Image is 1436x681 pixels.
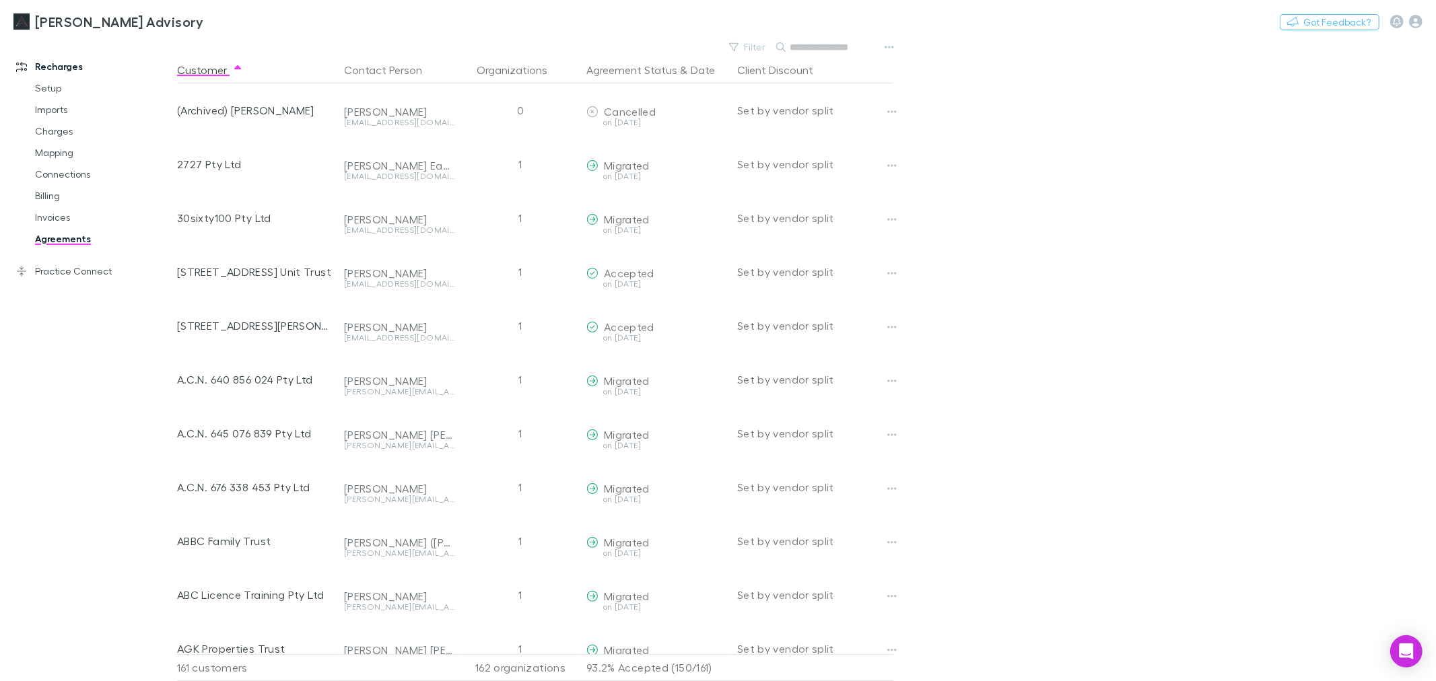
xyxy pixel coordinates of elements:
[460,191,581,245] div: 1
[344,226,454,234] div: [EMAIL_ADDRESS][DOMAIN_NAME]
[344,266,454,280] div: [PERSON_NAME]
[22,120,186,142] a: Charges
[460,568,581,622] div: 1
[460,137,581,191] div: 1
[604,536,650,548] span: Migrated
[737,406,893,460] div: Set by vendor split
[604,105,656,118] span: Cancelled
[722,39,774,55] button: Filter
[460,353,581,406] div: 1
[737,57,829,83] button: Client Discount
[460,245,581,299] div: 1
[604,589,650,602] span: Migrated
[604,213,650,225] span: Migrated
[737,83,893,137] div: Set by vendor split
[177,406,333,460] div: A.C.N. 645 076 839 Pty Ltd
[586,334,726,342] div: on [DATE]
[344,334,454,342] div: [EMAIL_ADDRESS][DOMAIN_NAME]
[22,228,186,250] a: Agreements
[177,299,333,353] div: [STREET_ADDRESS][PERSON_NAME] Unit Trust
[737,514,893,568] div: Set by vendor split
[460,460,581,514] div: 1
[344,280,454,288] div: [EMAIL_ADDRESS][DOMAIN_NAME]
[344,536,454,549] div: [PERSON_NAME] ([PERSON_NAME])
[177,83,333,137] div: (Archived) [PERSON_NAME]
[177,353,333,406] div: A.C.N. 640 856 024 Pty Ltd
[5,5,211,38] a: [PERSON_NAME] Advisory
[177,245,333,299] div: [STREET_ADDRESS] Unit Trust
[344,320,454,334] div: [PERSON_NAME]
[344,172,454,180] div: [EMAIL_ADDRESS][DOMAIN_NAME]
[586,226,726,234] div: on [DATE]
[604,428,650,441] span: Migrated
[344,603,454,611] div: [PERSON_NAME][EMAIL_ADDRESS][DOMAIN_NAME]
[737,622,893,676] div: Set by vendor split
[460,83,581,137] div: 0
[344,388,454,396] div: [PERSON_NAME][EMAIL_ADDRESS][DOMAIN_NAME]
[344,589,454,603] div: [PERSON_NAME]
[22,164,186,185] a: Connections
[737,245,893,299] div: Set by vendor split
[177,191,333,245] div: 30sixty100 Pty Ltd
[604,266,654,279] span: Accepted
[1390,635,1423,668] div: Open Intercom Messenger
[737,460,893,514] div: Set by vendor split
[344,374,454,388] div: [PERSON_NAME]
[586,549,726,557] div: on [DATE]
[460,406,581,460] div: 1
[177,137,333,191] div: 2727 Pty Ltd
[737,568,893,622] div: Set by vendor split
[177,568,333,622] div: ABC Licence Training Pty Ltd
[344,549,454,557] div: [PERSON_NAME][EMAIL_ADDRESS][DOMAIN_NAME]
[477,57,564,83] button: Organizations
[586,118,726,127] div: on [DATE]
[344,57,438,83] button: Contact Person
[460,299,581,353] div: 1
[344,643,454,657] div: [PERSON_NAME] [PERSON_NAME]
[177,654,339,681] div: 161 customers
[344,482,454,495] div: [PERSON_NAME]
[460,654,581,681] div: 162 organizations
[737,353,893,406] div: Set by vendor split
[1280,14,1379,30] button: Got Feedback?
[586,280,726,288] div: on [DATE]
[177,622,333,676] div: AGK Properties Trust
[691,57,715,83] button: Date
[604,482,650,495] span: Migrated
[22,142,186,164] a: Mapping
[177,57,243,83] button: Customer
[177,514,333,568] div: ABBC Family Trust
[586,441,726,450] div: on [DATE]
[604,643,650,656] span: Migrated
[586,57,677,83] button: Agreement Status
[586,495,726,503] div: on [DATE]
[344,118,454,127] div: [EMAIL_ADDRESS][DOMAIN_NAME]
[737,299,893,353] div: Set by vendor split
[344,495,454,503] div: [PERSON_NAME][EMAIL_ADDRESS][PERSON_NAME][DOMAIN_NAME]
[586,603,726,611] div: on [DATE]
[586,172,726,180] div: on [DATE]
[586,655,726,680] p: 93.2% Accepted (150/161)
[344,105,454,118] div: [PERSON_NAME]
[737,191,893,245] div: Set by vendor split
[460,514,581,568] div: 1
[737,137,893,191] div: Set by vendor split
[344,441,454,450] div: [PERSON_NAME][EMAIL_ADDRESS][DOMAIN_NAME]
[460,622,581,676] div: 1
[344,428,454,441] div: [PERSON_NAME] [PERSON_NAME]
[22,99,186,120] a: Imports
[22,207,186,228] a: Invoices
[604,320,654,333] span: Accepted
[35,13,203,30] h3: [PERSON_NAME] Advisory
[13,13,30,30] img: Liston Newton Advisory's Logo
[3,260,186,282] a: Practice Connect
[604,159,650,172] span: Migrated
[3,56,186,77] a: Recharges
[344,213,454,226] div: [PERSON_NAME]
[22,77,186,99] a: Setup
[22,185,186,207] a: Billing
[604,374,650,387] span: Migrated
[177,460,333,514] div: A.C.N. 676 338 453 Pty Ltd
[586,388,726,396] div: on [DATE]
[586,57,726,83] div: &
